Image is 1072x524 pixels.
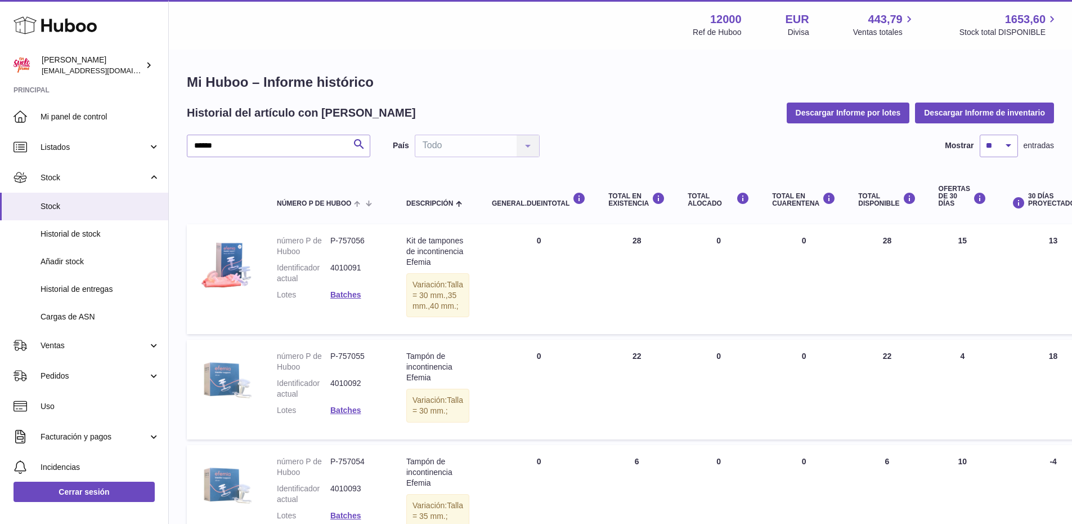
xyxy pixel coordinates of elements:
[41,312,160,322] span: Cargas de ASN
[868,12,903,27] span: 443,79
[198,351,254,407] img: product image
[693,27,741,38] div: Ref de Huboo
[393,140,409,151] label: País
[41,256,160,267] span: Añadir stock
[41,284,160,295] span: Historial de entregas
[927,340,998,439] td: 4
[597,224,676,334] td: 28
[406,389,469,423] div: Variación:
[198,456,254,513] img: product image
[710,12,742,27] strong: 12000
[406,200,453,207] span: Descripción
[277,236,330,257] dt: número P de Huboo
[608,192,665,207] div: Total en EXISTENCIA
[787,103,910,123] button: Descargar Informe por lotes
[277,351,330,372] dt: número P de Huboo
[41,142,148,153] span: Listados
[41,340,148,351] span: Ventas
[676,340,761,439] td: 0
[198,236,254,292] img: product image
[676,224,761,334] td: 0
[847,224,927,334] td: 28
[959,12,1058,38] a: 1653,60 Stock total DISPONIBLE
[41,462,160,473] span: Incidencias
[42,55,143,76] div: [PERSON_NAME]
[927,224,998,334] td: 15
[945,140,974,151] label: Mostrar
[772,192,836,207] div: Total en CUARENTENA
[939,185,986,208] div: OFERTAS DE 30 DÍAS
[406,273,469,318] div: Variación:
[330,511,361,520] a: Batches
[847,340,927,439] td: 22
[412,501,463,521] span: Talla = 35 mm.;
[481,224,597,334] td: 0
[42,66,165,75] span: [EMAIL_ADDRESS][DOMAIN_NAME]
[277,510,330,521] dt: Lotes
[802,236,806,245] span: 0
[330,378,384,399] dd: 4010092
[597,340,676,439] td: 22
[187,105,416,121] h2: Historial del artículo con [PERSON_NAME]
[277,263,330,284] dt: Identificador actual
[277,378,330,399] dt: Identificador actual
[802,457,806,466] span: 0
[853,27,916,38] span: Ventas totales
[406,456,469,489] div: Tampón de incontinencia Efemia
[41,172,148,183] span: Stock
[406,236,469,268] div: Kit de tampones de incontinencia Efemia
[187,73,1054,91] h1: Mi Huboo – Informe histórico
[330,456,384,478] dd: P-757054
[330,483,384,505] dd: 4010093
[788,27,809,38] div: Divisa
[330,351,384,372] dd: P-757055
[786,12,809,27] strong: EUR
[1024,140,1054,151] span: entradas
[853,12,916,38] a: 443,79 Ventas totales
[330,263,384,284] dd: 4010091
[277,290,330,300] dt: Lotes
[277,405,330,416] dt: Lotes
[41,201,160,212] span: Stock
[406,351,469,383] div: Tampón de incontinencia Efemia
[41,229,160,239] span: Historial de stock
[959,27,1058,38] span: Stock total DISPONIBLE
[802,352,806,361] span: 0
[14,57,30,74] img: mar@ensuelofirme.com
[330,406,361,415] a: Batches
[688,192,750,207] div: Total ALOCADO
[14,482,155,502] a: Cerrar sesión
[277,456,330,478] dt: número P de Huboo
[330,236,384,257] dd: P-757056
[1005,12,1046,27] span: 1653,60
[492,192,586,207] div: general.dueInTotal
[41,112,160,122] span: Mi panel de control
[412,280,463,310] span: Talla = 30 mm.,35 mm.,40 mm.;
[41,401,160,412] span: Uso
[277,200,351,207] span: número P de Huboo
[277,483,330,505] dt: Identificador actual
[481,340,597,439] td: 0
[915,103,1054,123] button: Descargar Informe de inventario
[41,371,148,381] span: Pedidos
[858,192,916,207] div: Total DISPONIBLE
[41,432,148,442] span: Facturación y pagos
[330,290,361,299] a: Batches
